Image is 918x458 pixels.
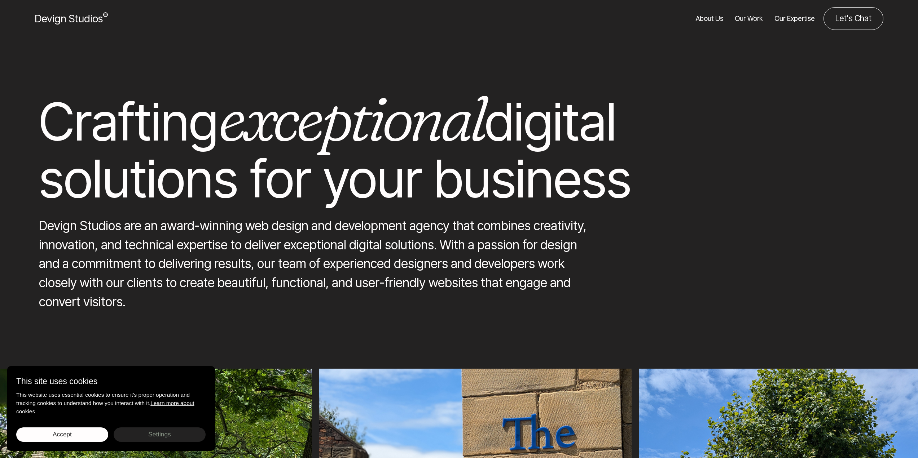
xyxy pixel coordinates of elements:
a: Our Expertise [774,7,815,30]
span: Accept [53,431,72,438]
a: About Us [696,7,723,30]
button: Settings [114,427,206,442]
p: This website uses essential cookies to ensure it's proper operation and tracking cookies to under... [16,391,206,415]
a: Our Work [735,7,763,30]
span: Devign Studios [35,12,108,25]
button: Accept [16,427,108,442]
a: Devign Studios® Homepage [35,11,108,26]
a: Contact us about your project [823,7,883,30]
p: This site uses cookies [16,375,206,388]
sup: ® [103,11,108,20]
span: Settings [148,431,171,438]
